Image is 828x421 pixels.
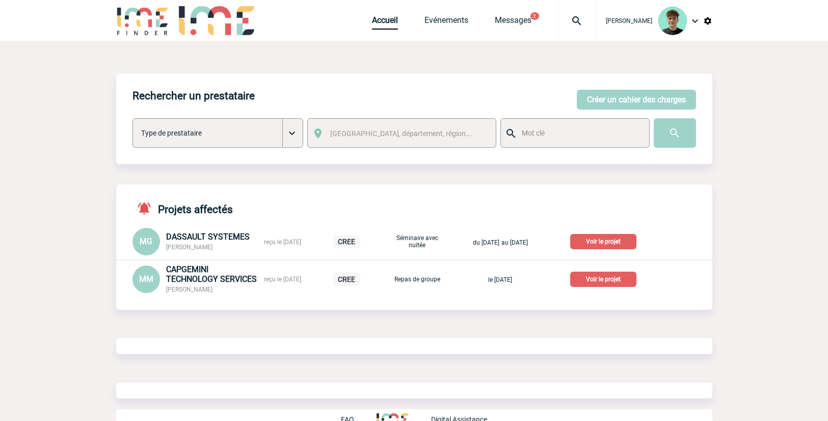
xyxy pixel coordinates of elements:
button: 2 [530,12,539,20]
a: Accueil [372,15,398,30]
a: Voir le projet [570,274,640,283]
a: Evénements [424,15,468,30]
h4: Rechercher un prestataire [132,90,255,102]
span: reçu le [DATE] [264,276,301,283]
img: notifications-active-24-px-r.png [137,201,158,216]
span: du [DATE] [473,239,499,246]
span: DASSAULT SYSTEMES [166,232,250,242]
h4: Projets affectés [132,201,233,216]
span: MG [140,236,152,246]
span: [PERSON_NAME] [166,244,212,251]
input: Submit [654,118,696,148]
span: [PERSON_NAME] [166,286,212,293]
span: au [DATE] [501,239,528,246]
p: Voir le projet [570,234,636,249]
p: Séminaire avec nuitée [392,234,443,249]
span: le [DATE] [488,276,512,283]
p: CREE [333,273,360,286]
span: [PERSON_NAME] [606,17,652,24]
p: CREE [333,235,360,248]
img: 131612-0.png [658,7,687,35]
input: Mot clé [519,126,640,140]
span: reçu le [DATE] [264,239,301,246]
p: Repas de groupe [392,276,443,283]
img: IME-Finder [116,6,169,35]
span: CAPGEMINI TECHNOLOGY SERVICES [166,265,257,284]
a: Messages [495,15,531,30]
p: Voir le projet [570,272,636,287]
span: MM [139,274,153,284]
a: Voir le projet [570,236,640,246]
span: [GEOGRAPHIC_DATA], département, région... [330,129,472,138]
